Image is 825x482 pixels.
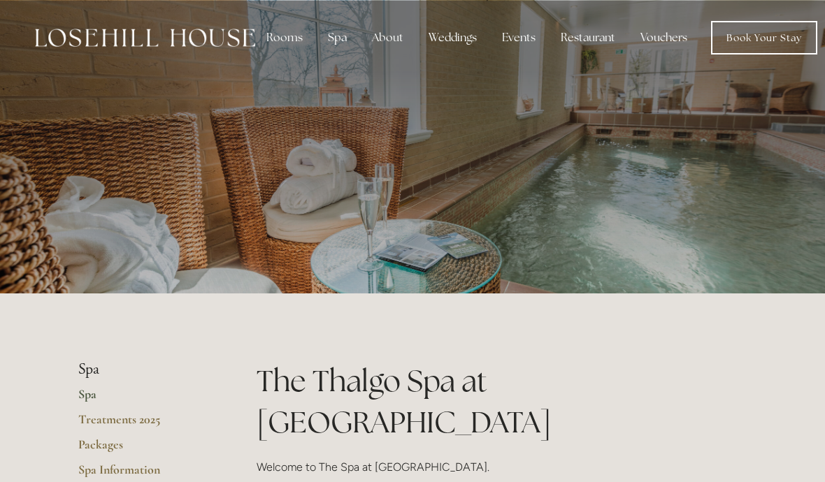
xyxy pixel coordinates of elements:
[317,24,358,52] div: Spa
[78,411,212,437] a: Treatments 2025
[35,29,255,47] img: Losehill House
[711,21,817,54] a: Book Your Stay
[550,24,626,52] div: Restaurant
[255,24,314,52] div: Rooms
[78,360,212,379] li: Spa
[78,386,212,411] a: Spa
[257,360,747,443] h1: The Thalgo Spa at [GEOGRAPHIC_DATA]
[257,458,747,476] p: Welcome to The Spa at [GEOGRAPHIC_DATA].
[629,24,698,52] a: Vouchers
[78,437,212,462] a: Packages
[417,24,488,52] div: Weddings
[491,24,547,52] div: Events
[361,24,415,52] div: About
